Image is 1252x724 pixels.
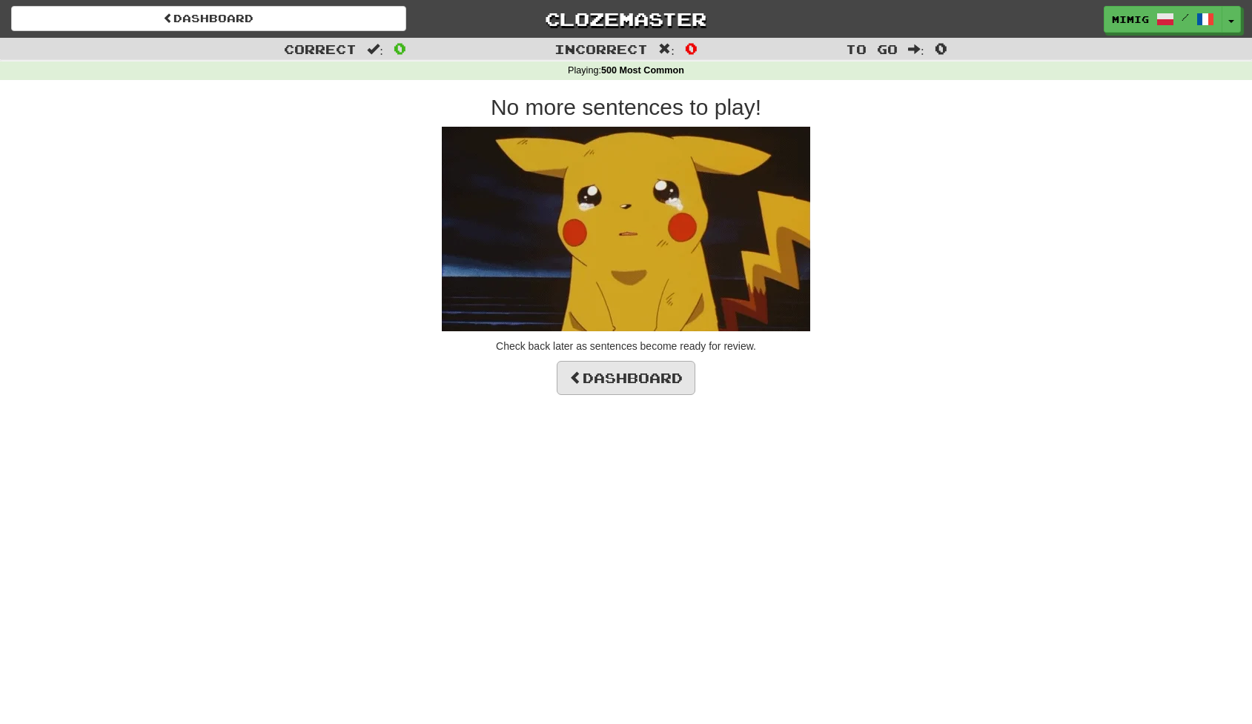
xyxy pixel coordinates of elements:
span: 0 [935,39,947,57]
span: : [367,43,383,56]
span: Correct [284,41,357,56]
span: : [908,43,924,56]
span: 0 [394,39,406,57]
span: To go [846,41,898,56]
span: MimiG [1112,13,1149,26]
span: : [658,43,675,56]
p: Check back later as sentences become ready for review. [204,339,1049,353]
img: sad-pikachu.gif [442,127,810,331]
span: / [1182,12,1189,22]
a: Dashboard [11,6,406,31]
h2: No more sentences to play! [204,95,1049,119]
strong: 500 Most Common [601,65,684,76]
a: Dashboard [557,361,695,395]
a: MimiG / [1104,6,1222,33]
a: Clozemaster [428,6,824,32]
span: Incorrect [554,41,648,56]
span: 0 [685,39,698,57]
